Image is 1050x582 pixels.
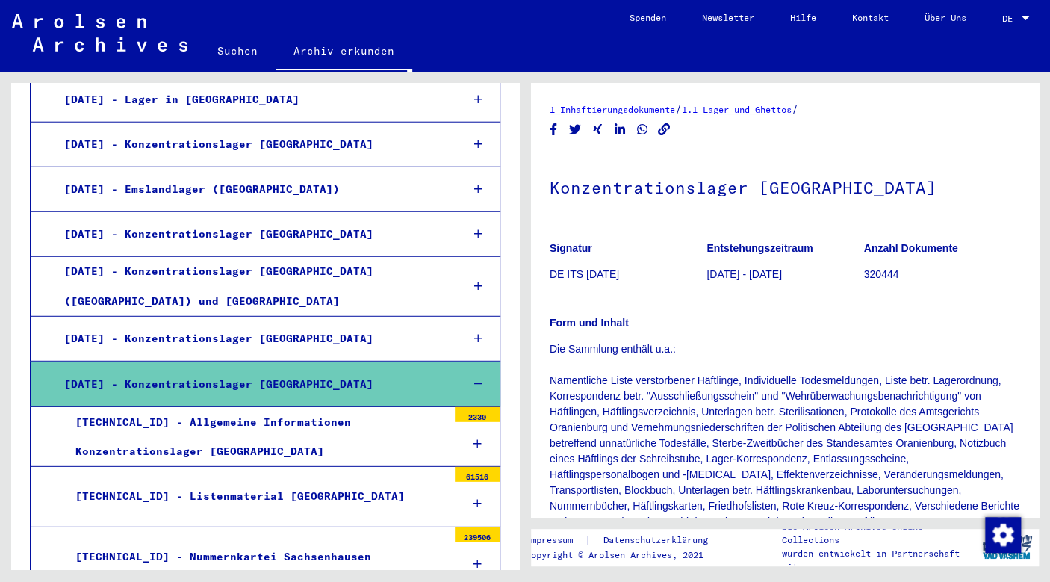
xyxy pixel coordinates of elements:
[53,85,450,114] div: [DATE] - Lager in [GEOGRAPHIC_DATA]
[781,520,975,547] p: Die Arolsen Archives Online-Collections
[53,175,450,204] div: [DATE] - Emslandlager ([GEOGRAPHIC_DATA])
[792,102,798,116] span: /
[64,542,447,572] div: [TECHNICAL_ID] - Nummernkartei Sachsenhausen
[546,120,562,139] button: Share on Facebook
[526,533,585,548] a: Impressum
[985,517,1021,553] img: Zustimmung ändern
[455,467,500,482] div: 61516
[550,104,675,115] a: 1 Inhaftierungsdokumente
[199,33,276,69] a: Suchen
[550,267,706,282] p: DE ITS [DATE]
[53,370,450,399] div: [DATE] - Konzentrationslager [GEOGRAPHIC_DATA]
[591,533,726,548] a: Datenschutzerklärung
[455,407,500,422] div: 2330
[635,120,650,139] button: Share on WhatsApp
[455,527,500,542] div: 239506
[568,120,583,139] button: Share on Twitter
[675,102,682,116] span: /
[706,267,863,282] p: [DATE] - [DATE]
[781,547,975,574] p: wurden entwickelt in Partnerschaft mit
[612,120,628,139] button: Share on LinkedIn
[526,548,726,562] p: Copyright © Arolsen Archives, 2021
[1002,13,1019,24] span: DE
[590,120,606,139] button: Share on Xing
[526,533,726,548] div: |
[12,14,187,52] img: Arolsen_neg.svg
[53,130,450,159] div: [DATE] - Konzentrationslager [GEOGRAPHIC_DATA]
[53,220,450,249] div: [DATE] - Konzentrationslager [GEOGRAPHIC_DATA]
[864,242,958,254] b: Anzahl Dokumente
[550,153,1020,219] h1: Konzentrationslager [GEOGRAPHIC_DATA]
[864,267,1020,282] p: 320444
[682,104,792,115] a: 1.1 Lager und Ghettos
[53,257,450,315] div: [DATE] - Konzentrationslager [GEOGRAPHIC_DATA] ([GEOGRAPHIC_DATA]) und [GEOGRAPHIC_DATA]
[550,317,629,329] b: Form und Inhalt
[706,242,813,254] b: Entstehungszeitraum
[64,482,447,511] div: [TECHNICAL_ID] - Listenmaterial [GEOGRAPHIC_DATA]
[276,33,412,72] a: Archiv erkunden
[550,242,592,254] b: Signatur
[53,324,450,353] div: [DATE] - Konzentrationslager [GEOGRAPHIC_DATA]
[64,408,447,466] div: [TECHNICAL_ID] - Allgemeine Informationen Konzentrationslager [GEOGRAPHIC_DATA]
[656,120,672,139] button: Copy link
[979,528,1035,566] img: yv_logo.png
